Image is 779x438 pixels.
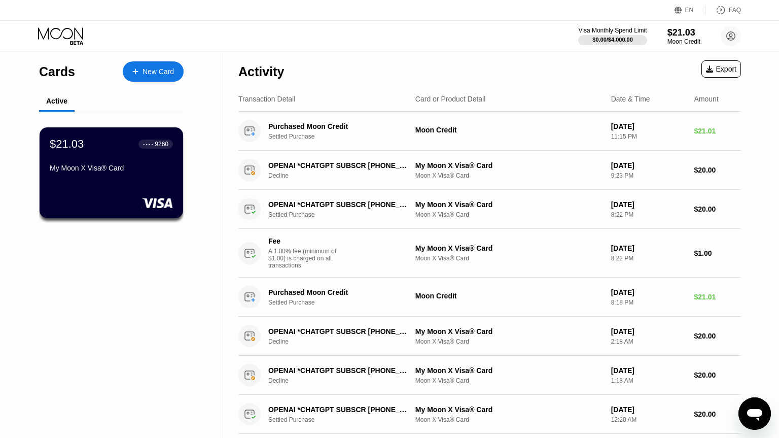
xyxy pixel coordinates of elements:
div: ● ● ● ● [143,143,153,146]
div: OPENAI *CHATGPT SUBSCR [PHONE_NUMBER] US [268,366,410,375]
div: [DATE] [611,122,686,130]
div: $1.00 [694,249,741,257]
div: My Moon X Visa® Card [415,244,603,252]
div: OPENAI *CHATGPT SUBSCR [PHONE_NUMBER] US [268,161,410,170]
div: $20.00 [694,371,741,379]
div: $0.00 / $4,000.00 [592,37,633,43]
div: $21.01 [694,127,741,135]
div: Decline [268,172,420,179]
div: 2:18 AM [611,338,686,345]
div: Moon Credit [415,126,603,134]
div: Fee [268,237,339,245]
div: Moon X Visa® Card [415,377,603,384]
div: 11:15 PM [611,133,686,140]
div: Active [46,97,67,105]
div: [DATE] [611,327,686,335]
div: Moon Credit [415,292,603,300]
div: [DATE] [611,406,686,414]
div: [DATE] [611,288,686,296]
div: [DATE] [611,244,686,252]
div: [DATE] [611,366,686,375]
div: Moon X Visa® Card [415,338,603,345]
div: Visa Monthly Spend Limit [578,27,647,34]
div: My Moon X Visa® Card [415,406,603,414]
div: $20.00 [694,332,741,340]
div: OPENAI *CHATGPT SUBSCR [PHONE_NUMBER] US [268,327,410,335]
div: $20.00 [694,410,741,418]
div: Decline [268,377,420,384]
div: My Moon X Visa® Card [415,200,603,209]
div: EN [685,7,694,14]
div: Purchased Moon Credit [268,122,410,130]
div: Moon X Visa® Card [415,211,603,218]
div: $21.03● ● ● ●9260My Moon X Visa® Card [40,127,183,218]
div: $21.03Moon Credit [667,27,700,45]
div: My Moon X Visa® Card [415,327,603,335]
div: [DATE] [611,200,686,209]
div: FAQ [705,5,741,15]
div: Export [701,60,741,78]
div: Date & Time [611,95,650,103]
div: Activity [238,64,284,79]
div: 8:22 PM [611,211,686,218]
div: My Moon X Visa® Card [415,366,603,375]
div: OPENAI *CHATGPT SUBSCR [PHONE_NUMBER] USSettled PurchaseMy Moon X Visa® CardMoon X Visa® Card[DAT... [238,190,741,229]
div: My Moon X Visa® Card [50,164,173,172]
div: Purchased Moon Credit [268,288,410,296]
div: $20.00 [694,166,741,174]
div: 12:20 AM [611,416,686,423]
div: EN [675,5,705,15]
div: OPENAI *CHATGPT SUBSCR [PHONE_NUMBER] USDeclineMy Moon X Visa® CardMoon X Visa® Card[DATE]2:18 AM... [238,317,741,356]
div: A 1.00% fee (minimum of $1.00) is charged on all transactions [268,248,344,269]
div: [DATE] [611,161,686,170]
div: Cards [39,64,75,79]
div: Visa Monthly Spend Limit$0.00/$4,000.00 [578,27,647,45]
div: My Moon X Visa® Card [415,161,603,170]
iframe: Button to launch messaging window [738,397,771,430]
div: Settled Purchase [268,416,420,423]
div: Purchased Moon CreditSettled PurchaseMoon Credit[DATE]11:15 PM$21.01 [238,112,741,151]
div: Settled Purchase [268,211,420,218]
div: FeeA 1.00% fee (minimum of $1.00) is charged on all transactionsMy Moon X Visa® CardMoon X Visa® ... [238,229,741,278]
div: $21.01 [694,293,741,301]
div: OPENAI *CHATGPT SUBSCR [PHONE_NUMBER] USSettled PurchaseMy Moon X Visa® CardMoon X Visa® Card[DAT... [238,395,741,434]
div: Amount [694,95,719,103]
div: Moon X Visa® Card [415,416,603,423]
div: OPENAI *CHATGPT SUBSCR [PHONE_NUMBER] USDeclineMy Moon X Visa® CardMoon X Visa® Card[DATE]1:18 AM... [238,356,741,395]
div: OPENAI *CHATGPT SUBSCR [PHONE_NUMBER] US [268,200,410,209]
div: 8:22 PM [611,255,686,262]
div: Moon X Visa® Card [415,255,603,262]
div: 9:23 PM [611,172,686,179]
div: $20.00 [694,205,741,213]
div: Moon X Visa® Card [415,172,603,179]
div: Transaction Detail [238,95,295,103]
div: 9260 [155,141,168,148]
div: $21.03 [50,138,84,151]
div: OPENAI *CHATGPT SUBSCR [PHONE_NUMBER] US [268,406,410,414]
div: $21.03 [667,27,700,38]
div: FAQ [729,7,741,14]
div: Card or Product Detail [415,95,486,103]
div: Export [706,65,736,73]
div: Settled Purchase [268,133,420,140]
div: Moon Credit [667,38,700,45]
div: New Card [143,68,174,76]
div: 8:18 PM [611,299,686,306]
div: Purchased Moon CreditSettled PurchaseMoon Credit[DATE]8:18 PM$21.01 [238,278,741,317]
div: Decline [268,338,420,345]
div: 1:18 AM [611,377,686,384]
div: OPENAI *CHATGPT SUBSCR [PHONE_NUMBER] USDeclineMy Moon X Visa® CardMoon X Visa® Card[DATE]9:23 PM... [238,151,741,190]
div: Settled Purchase [268,299,420,306]
div: New Card [123,61,184,82]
